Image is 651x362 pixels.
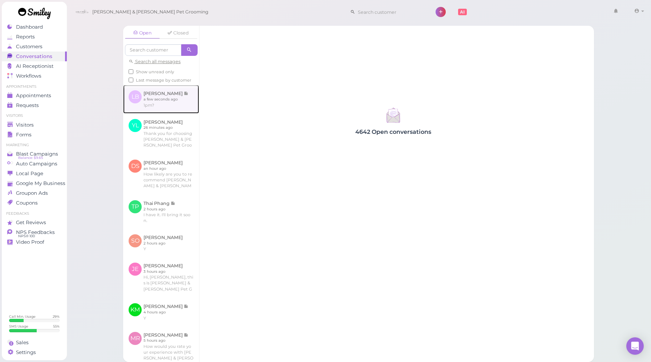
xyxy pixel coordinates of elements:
span: Google My Business [16,180,65,186]
span: Auto Campaigns [16,161,57,167]
li: Appointments [2,84,67,89]
span: Blast Campaigns [16,151,58,157]
span: Last message by customer [136,78,191,83]
span: Balance: $9.65 [18,155,43,161]
a: Coupons [2,198,67,208]
a: Get Reviews [2,218,67,227]
span: AI Receptionist [16,63,53,69]
a: Open [125,28,160,39]
a: Workflows [2,71,67,81]
li: Marketing [2,143,67,148]
span: Customers [16,44,43,50]
li: Visitors [2,113,67,118]
span: NPS® 100 [18,233,35,239]
span: Conversations [16,53,52,59]
a: Google My Business [2,178,67,188]
div: SMS Usage [9,324,28,329]
a: Auto Campaigns [2,159,67,169]
span: Show unread only [136,69,174,74]
span: Forms [16,132,32,138]
a: Video Proof [2,237,67,247]
a: Dashboard [2,22,67,32]
span: Workflows [16,73,41,79]
input: Show unread only [129,69,133,74]
span: Settings [16,349,36,355]
span: Local Page [16,170,43,177]
a: Customers [2,42,67,52]
a: Forms [2,130,67,140]
span: Dashboard [16,24,43,30]
a: Blast Campaigns Balance: $9.65 [2,149,67,159]
a: NPS Feedbacks NPS® 100 [2,227,67,237]
span: NPS Feedbacks [16,229,55,235]
a: Appointments [2,91,67,100]
span: Groupon Ads [16,190,48,196]
a: Groupon Ads [2,188,67,198]
a: Local Page [2,169,67,178]
div: Call Min. Usage [9,314,36,319]
a: Visitors [2,120,67,130]
input: Last message by customer [129,78,133,82]
a: Settings [2,347,67,357]
span: Video Proof [16,239,44,245]
img: inbox-9a7a3d6b6c357613d87aa0edb30543fa.svg [384,106,403,125]
h4: 4642 Open conversations [199,128,587,135]
a: Search all messages [129,59,181,64]
a: Conversations [2,52,67,61]
div: 55 % [53,324,60,329]
span: Sales [16,340,29,346]
div: 29 % [53,314,60,319]
span: Requests [16,102,39,108]
a: Requests [2,100,67,110]
a: Reports [2,32,67,42]
span: Reports [16,34,35,40]
span: Get Reviews [16,219,46,226]
span: Coupons [16,200,38,206]
span: [PERSON_NAME] & [PERSON_NAME] Pet Grooming [92,2,209,22]
div: Open Intercom Messenger [626,337,644,355]
li: Feedbacks [2,211,67,216]
span: Visitors [16,122,34,128]
a: Sales [2,338,67,347]
a: Closed [161,28,195,38]
input: Search customer [125,44,181,56]
input: Search customer [355,6,426,18]
span: Appointments [16,92,51,99]
a: AI Receptionist [2,61,67,71]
